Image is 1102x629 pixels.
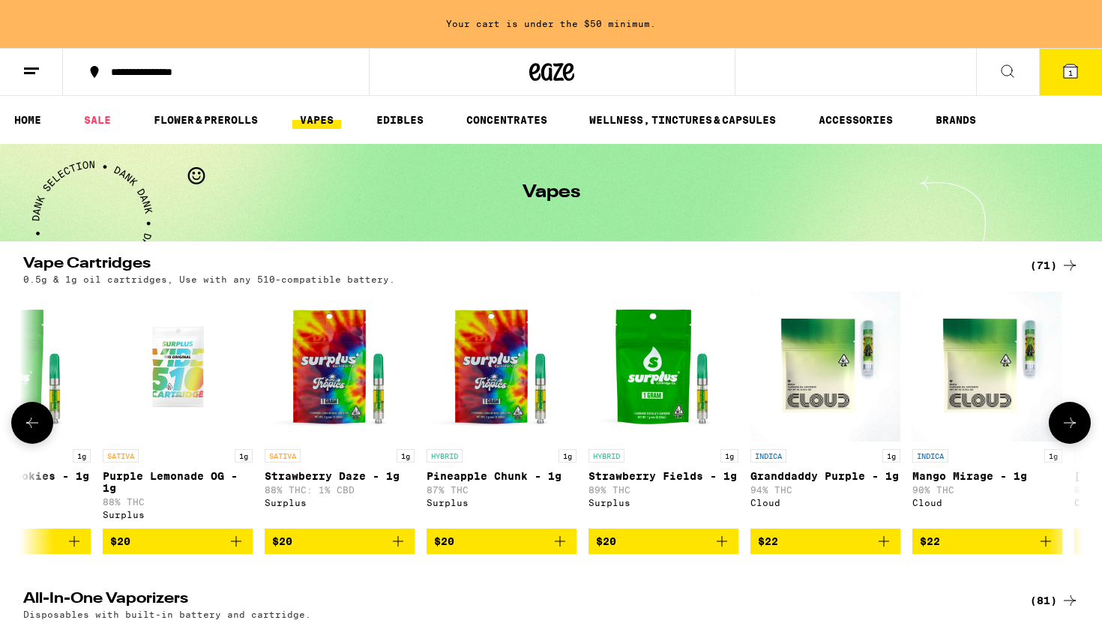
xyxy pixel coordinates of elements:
div: Cloud [750,498,900,508]
div: Surplus [103,510,253,520]
span: Help [34,10,65,24]
p: 88% THC [103,497,253,507]
a: Open page for Purple Lemonade OG - 1g from Surplus [103,292,253,529]
p: 89% THC [588,485,738,495]
p: SATIVA [265,449,301,463]
span: $22 [758,535,778,547]
div: Surplus [588,498,738,508]
p: Mango Mirage - 1g [912,470,1062,482]
p: 1g [397,449,415,463]
p: 90% THC [912,485,1062,495]
p: 1g [882,449,900,463]
button: Add to bag [265,529,415,554]
div: Cloud [912,498,1062,508]
div: Surplus [427,498,576,508]
h2: All-In-One Vaporizers [23,592,1005,610]
a: CONCENTRATES [459,111,555,129]
p: Pineapple Chunk - 1g [427,470,576,482]
a: Open page for Granddaddy Purple - 1g from Cloud [750,292,900,529]
button: Add to bag [588,529,738,554]
p: Disposables with built-in battery and cartridge. [23,610,311,619]
a: SALE [76,111,118,129]
span: $20 [272,535,292,547]
h1: Vapes [523,184,580,202]
p: 1g [1044,449,1062,463]
span: 1 [1068,68,1073,77]
a: FLOWER & PREROLLS [146,111,265,129]
a: Open page for Mango Mirage - 1g from Cloud [912,292,1062,529]
a: Open page for Pineapple Chunk - 1g from Surplus [427,292,576,529]
button: Add to bag [750,529,900,554]
p: SATIVA [103,449,139,463]
img: Cloud - Mango Mirage - 1g [912,292,1062,442]
button: 1 [1039,49,1102,95]
a: ACCESSORIES [811,111,900,129]
a: WELLNESS, TINCTURES & CAPSULES [582,111,783,129]
a: HOME [7,111,49,129]
p: 1g [235,449,253,463]
p: Granddaddy Purple - 1g [750,470,900,482]
img: Surplus - Strawberry Daze - 1g [265,292,415,442]
p: 1g [558,449,576,463]
img: Surplus - Pineapple Chunk - 1g [427,292,576,442]
img: Surplus - Strawberry Fields - 1g [588,292,738,442]
span: $20 [596,535,616,547]
p: INDICA [750,449,786,463]
p: INDICA [912,449,948,463]
a: Open page for Strawberry Fields - 1g from Surplus [588,292,738,529]
button: BRANDS [928,111,984,129]
button: Add to bag [427,529,576,554]
a: EDIBLES [369,111,431,129]
p: 1g [73,449,91,463]
a: (71) [1030,256,1079,274]
p: 88% THC: 1% CBD [265,485,415,495]
button: Add to bag [912,529,1062,554]
span: $20 [110,535,130,547]
p: 1g [720,449,738,463]
p: Strawberry Daze - 1g [265,470,415,482]
h2: Vape Cartridges [23,256,1005,274]
span: $22 [1082,535,1102,547]
p: HYBRID [588,449,624,463]
span: $22 [920,535,940,547]
img: Cloud - Granddaddy Purple - 1g [750,292,900,442]
span: $20 [434,535,454,547]
a: (81) [1030,592,1079,610]
p: Purple Lemonade OG - 1g [103,470,253,494]
p: 87% THC [427,485,576,495]
a: VAPES [292,111,341,129]
p: HYBRID [427,449,463,463]
img: Surplus - Purple Lemonade OG - 1g [118,292,238,442]
p: 0.5g & 1g oil cartridges, Use with any 510-compatible battery. [23,274,395,284]
p: 94% THC [750,485,900,495]
p: Strawberry Fields - 1g [588,470,738,482]
a: Open page for Strawberry Daze - 1g from Surplus [265,292,415,529]
button: Add to bag [103,529,253,554]
div: Surplus [265,498,415,508]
